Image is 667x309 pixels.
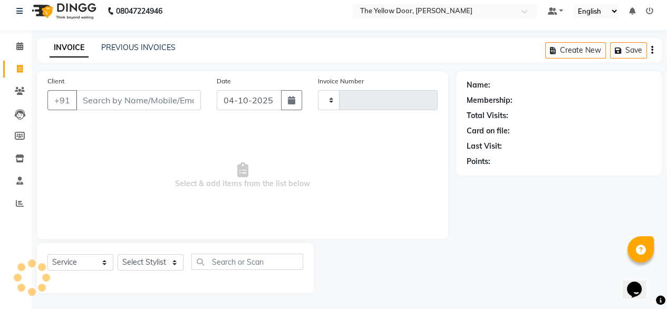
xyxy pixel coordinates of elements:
[467,141,502,152] div: Last Visit:
[50,38,89,57] a: INVOICE
[101,43,176,52] a: PREVIOUS INVOICES
[191,254,303,270] input: Search or Scan
[467,110,508,121] div: Total Visits:
[47,90,77,110] button: +91
[467,95,513,106] div: Membership:
[467,156,490,167] div: Points:
[467,80,490,91] div: Name:
[467,125,510,137] div: Card on file:
[47,76,64,86] label: Client
[318,76,364,86] label: Invoice Number
[47,123,438,228] span: Select & add items from the list below
[545,42,606,59] button: Create New
[610,42,647,59] button: Save
[623,267,656,298] iframe: chat widget
[76,90,201,110] input: Search by Name/Mobile/Email/Code
[217,76,231,86] label: Date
